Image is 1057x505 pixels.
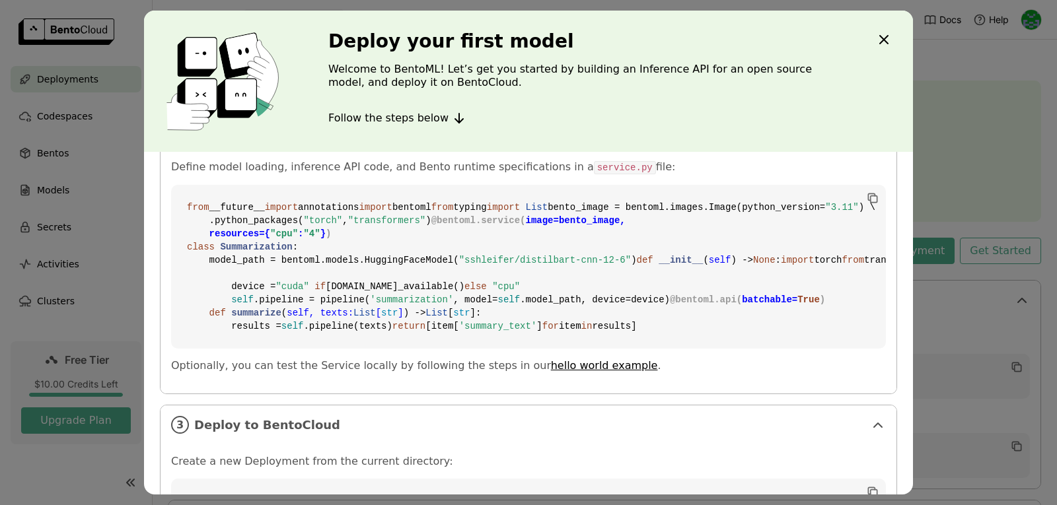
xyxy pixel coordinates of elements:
div: Close [876,32,892,50]
span: List [526,202,548,213]
span: 'summary_text' [459,321,537,331]
span: 'summarization' [370,294,453,305]
i: 3 [171,416,189,434]
div: dialog [144,11,913,494]
span: else [464,281,487,292]
span: "4" [303,228,320,239]
span: import [781,255,814,265]
span: class [187,242,215,252]
span: self [231,294,254,305]
span: Deploy to BentoCloud [194,418,865,432]
span: Follow the steps below [328,112,449,125]
span: self [709,255,731,265]
h3: Deploy your first model [328,31,850,52]
span: "cuda" [275,281,309,292]
span: Summarization [220,242,292,252]
span: "3.11" [825,202,858,213]
p: Optionally, you can test the Service locally by following the steps in our . [171,359,886,372]
span: "torch" [303,215,342,226]
span: "transformers" [348,215,426,226]
code: service.py [594,161,656,174]
span: import [265,202,298,213]
span: summarize [231,308,281,318]
span: True [797,294,820,305]
p: Define model loading, inference API code, and Bento runtime specifications in a file: [171,160,886,174]
span: if [314,281,326,292]
p: Welcome to BentoML! Let’s get you started by building an Inference API for an open source model, ... [328,63,850,89]
span: def [209,308,226,318]
span: return [392,321,425,331]
span: None [753,255,776,265]
span: import [359,202,392,213]
span: __init__ [659,255,703,265]
span: import [487,202,520,213]
span: in [581,321,593,331]
a: hello world example [551,359,658,372]
span: from [187,202,209,213]
img: cover onboarding [155,32,297,131]
span: str [453,308,470,318]
div: 3Deploy to BentoCloud [161,405,896,444]
code: __future__ annotations bentoml typing bento_image = bentoml.images.Image(python_version= ) \ .pyt... [171,185,886,349]
p: Create a new Deployment from the current directory: [171,455,886,468]
span: for [542,321,559,331]
span: List [353,308,376,318]
span: @bentoml.api( ) [670,294,825,305]
span: str [381,308,398,318]
span: self, texts: [ ] [287,308,403,318]
span: "cpu" [270,228,298,239]
span: self [281,321,304,331]
span: batchable= [742,294,820,305]
span: def [637,255,653,265]
span: "sshleifer/distilbart-cnn-12-6" [459,255,631,265]
span: from [842,255,864,265]
span: List [425,308,448,318]
span: self [498,294,521,305]
span: from [431,202,454,213]
span: "cpu" [492,281,520,292]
